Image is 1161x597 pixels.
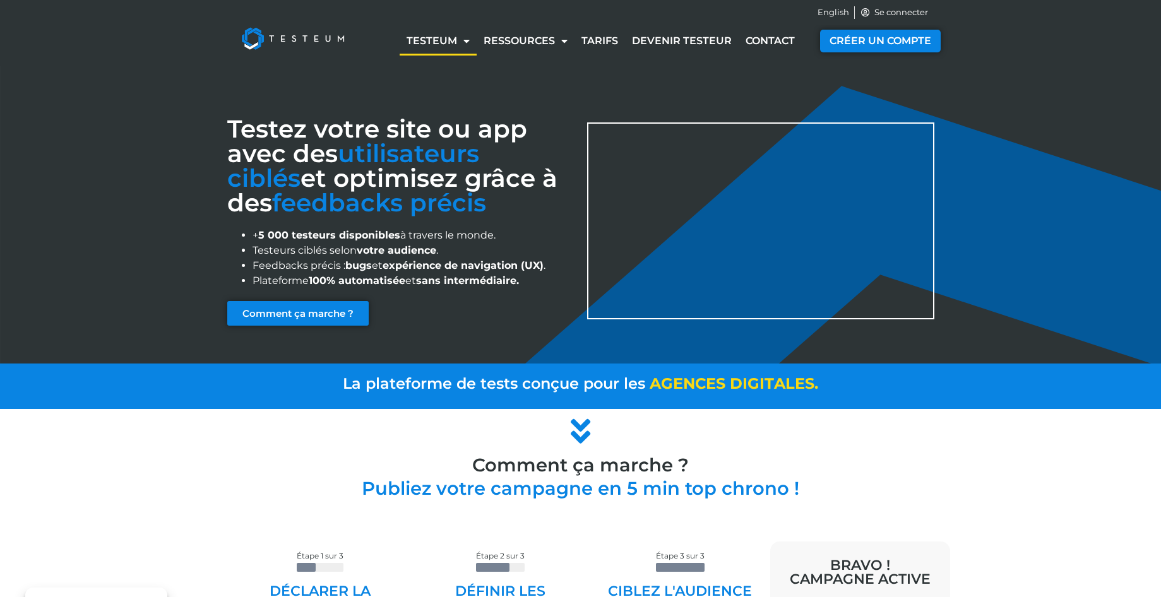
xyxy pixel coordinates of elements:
[820,30,941,52] a: CRÉER UN COMPTE
[345,259,372,271] strong: bugs
[416,275,519,287] strong: sans intermédiaire.
[383,259,544,271] strong: expérience de navigation (UX)
[656,551,705,560] span: Étape 3 sur 3
[477,27,575,56] a: Ressources
[227,138,479,193] span: utilisateurs ciblés
[242,309,354,318] span: Comment ça marche ?
[253,258,575,273] li: Feedbacks précis : et .
[390,27,811,56] nav: Menu
[343,374,645,393] span: La plateforme de tests conçue pour les
[258,229,400,241] strong: 5 000 testeurs disponibles
[272,187,486,218] span: feedbacks précis
[297,551,343,560] span: Étape 1 sur 3
[221,375,941,393] a: La plateforme de tests conçue pour les agencesdigitales.
[400,27,477,56] a: Testeum
[871,6,928,19] span: Se connecter
[860,6,928,19] a: Se connecter
[227,13,359,64] img: Testeum Logo - Application crowdtesting platform
[818,6,849,19] a: English
[739,27,802,56] a: Contact
[830,36,931,46] span: CRÉER UN COMPTE
[221,456,941,474] h3: Comment ça marche ?
[227,117,575,215] h1: Testez votre site ou app avec des et optimisez grâce à des
[253,243,575,258] li: Testeurs ciblés selon .
[575,27,625,56] a: Tarifs
[357,244,436,256] strong: votre audience
[253,273,575,288] li: Plateforme et
[309,275,405,287] strong: 100% automatisée
[221,479,941,497] h2: Publiez votre campagne en 5 min top chrono !
[476,551,525,560] span: Étape 2 sur 3
[227,301,369,326] a: Comment ça marche ?
[253,228,575,243] li: + à travers le monde.
[625,27,739,56] a: Devenir testeur
[790,559,931,586] h2: BRAVO ! CAMPAGNE ACTIVE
